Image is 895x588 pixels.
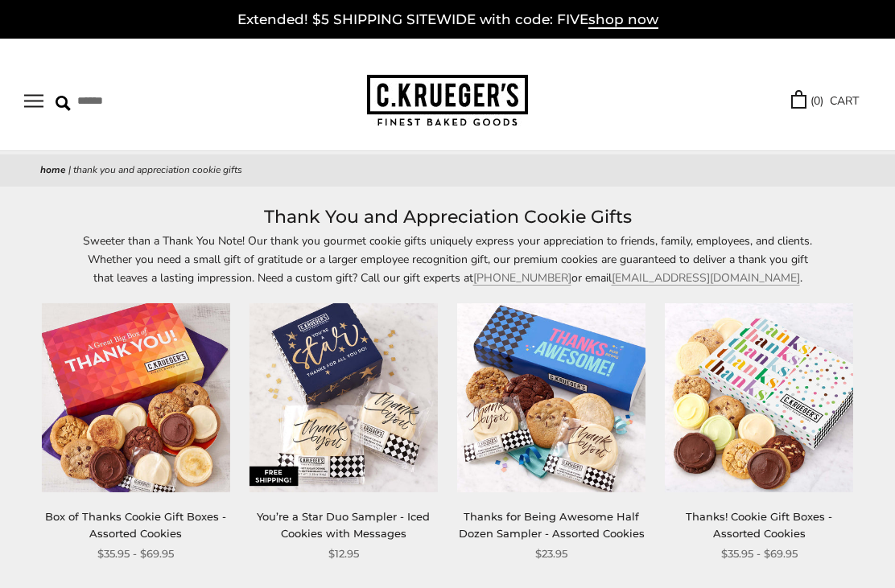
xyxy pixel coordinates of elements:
[721,545,798,562] span: $35.95 - $69.95
[42,303,230,491] img: Box of Thanks Cookie Gift Boxes - Assorted Cookies
[77,232,818,287] p: Sweeter than a Thank You Note! Our thank you gourmet cookie gifts uniquely express your appreciat...
[686,510,832,540] a: Thanks! Cookie Gift Boxes - Assorted Cookies
[535,545,567,562] span: $23.95
[45,510,226,540] a: Box of Thanks Cookie Gift Boxes - Assorted Cookies
[24,94,43,108] button: Open navigation
[73,163,242,176] span: Thank You and Appreciation Cookie Gifts
[328,545,359,562] span: $12.95
[612,270,800,286] a: [EMAIL_ADDRESS][DOMAIN_NAME]
[40,163,66,176] a: Home
[56,88,228,113] input: Search
[237,11,658,29] a: Extended! $5 SHIPPING SITEWIDE with code: FIVEshop now
[40,162,855,179] nav: breadcrumbs
[665,303,853,491] img: Thanks! Cookie Gift Boxes - Assorted Cookies
[40,203,855,232] h1: Thank You and Appreciation Cookie Gifts
[257,510,430,540] a: You’re a Star Duo Sampler - Iced Cookies with Messages
[588,11,658,29] span: shop now
[457,303,645,491] img: Thanks for Being Awesome Half Dozen Sampler - Assorted Cookies
[473,270,571,286] a: [PHONE_NUMBER]
[459,510,645,540] a: Thanks for Being Awesome Half Dozen Sampler - Assorted Cookies
[97,545,174,562] span: $35.95 - $69.95
[68,163,71,176] span: |
[56,96,71,111] img: Search
[791,92,859,110] a: (0) CART
[367,75,528,127] img: C.KRUEGER'S
[250,303,438,491] img: You’re a Star Duo Sampler - Iced Cookies with Messages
